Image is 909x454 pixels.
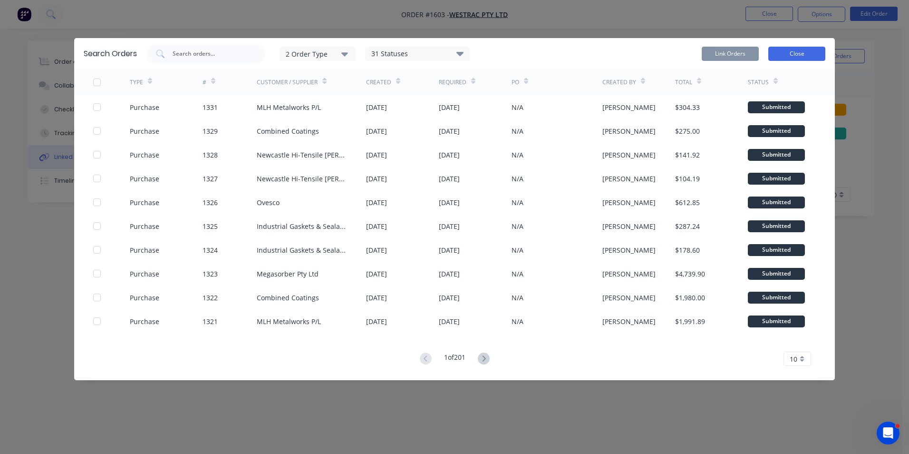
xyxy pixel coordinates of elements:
[439,245,460,255] div: [DATE]
[439,221,460,231] div: [DATE]
[675,78,692,87] div: Total
[257,197,280,207] div: Ovesco
[602,293,656,303] div: [PERSON_NAME]
[257,245,347,255] div: Industrial Gaskets & Sealants Pty Limited
[366,49,469,59] div: 31 Statuses
[748,149,805,161] div: Submitted
[602,316,656,326] div: [PERSON_NAME]
[366,78,391,87] div: Created
[130,174,159,184] div: Purchase
[203,174,218,184] div: 1327
[203,150,218,160] div: 1328
[748,173,805,185] div: Submitted
[130,102,159,112] div: Purchase
[602,102,656,112] div: [PERSON_NAME]
[790,354,797,364] span: 10
[439,293,460,303] div: [DATE]
[280,47,356,61] button: 2 Order Type
[366,293,387,303] div: [DATE]
[512,245,523,255] div: N/A
[748,197,805,208] div: Submitted
[675,126,700,136] div: $275.00
[748,268,805,280] div: Submitted
[366,150,387,160] div: [DATE]
[439,197,460,207] div: [DATE]
[675,150,700,160] div: $141.92
[748,292,805,304] div: Submitted
[768,47,825,61] button: Close
[675,102,700,112] div: $304.33
[602,269,656,279] div: [PERSON_NAME]
[172,49,251,59] input: Search orders...
[366,316,387,326] div: [DATE]
[444,352,465,366] div: 1 of 201
[439,102,460,112] div: [DATE]
[512,197,523,207] div: N/A
[130,150,159,160] div: Purchase
[748,101,805,113] div: Submitted
[748,244,805,256] div: Submitted
[512,78,519,87] div: PO
[675,245,700,255] div: $178.60
[130,221,159,231] div: Purchase
[675,174,700,184] div: $104.19
[748,125,805,137] div: Submitted
[439,78,466,87] div: Required
[439,174,460,184] div: [DATE]
[257,126,319,136] div: Combined Coatings
[602,126,656,136] div: [PERSON_NAME]
[877,422,899,444] iframe: Intercom live chat
[602,221,656,231] div: [PERSON_NAME]
[675,221,700,231] div: $287.24
[748,316,805,327] div: Submitted
[512,316,523,326] div: N/A
[602,150,656,160] div: [PERSON_NAME]
[130,126,159,136] div: Purchase
[366,197,387,207] div: [DATE]
[130,197,159,207] div: Purchase
[366,102,387,112] div: [DATE]
[203,221,218,231] div: 1325
[203,293,218,303] div: 1322
[675,316,705,326] div: $1,991.89
[257,150,347,160] div: Newcastle Hi-Tensile [PERSON_NAME]
[130,269,159,279] div: Purchase
[512,221,523,231] div: N/A
[130,78,143,87] div: TYPE
[130,293,159,303] div: Purchase
[84,48,137,59] div: Search Orders
[257,78,318,87] div: Customer / Supplier
[257,269,319,279] div: Megasorber Pty Ltd
[130,316,159,326] div: Purchase
[602,174,656,184] div: [PERSON_NAME]
[366,174,387,184] div: [DATE]
[203,102,218,112] div: 1331
[675,293,705,303] div: $1,980.00
[203,245,218,255] div: 1324
[203,78,206,87] div: #
[439,150,460,160] div: [DATE]
[748,78,769,87] div: Status
[203,197,218,207] div: 1326
[257,221,347,231] div: Industrial Gaskets & Sealants Pty Limited
[203,316,218,326] div: 1321
[512,174,523,184] div: N/A
[203,126,218,136] div: 1329
[130,245,159,255] div: Purchase
[439,269,460,279] div: [DATE]
[602,197,656,207] div: [PERSON_NAME]
[512,150,523,160] div: N/A
[702,47,759,61] button: Link Orders
[257,316,321,326] div: MLH Metalworks P/L
[512,269,523,279] div: N/A
[366,245,387,255] div: [DATE]
[675,269,705,279] div: $4,739.90
[366,126,387,136] div: [DATE]
[366,269,387,279] div: [DATE]
[257,293,319,303] div: Combined Coatings
[602,78,636,87] div: Created By
[512,102,523,112] div: N/A
[439,126,460,136] div: [DATE]
[602,245,656,255] div: [PERSON_NAME]
[286,49,349,59] div: 2 Order Type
